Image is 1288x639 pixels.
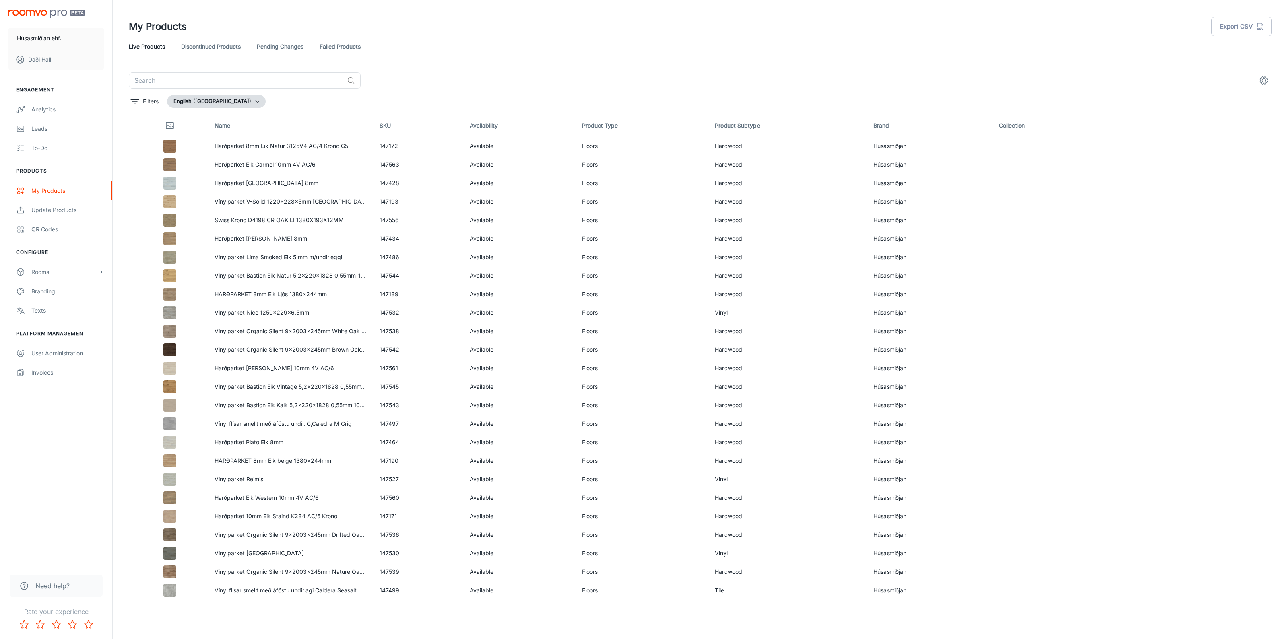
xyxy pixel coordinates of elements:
[215,439,283,445] a: Harðparket Plato Eik 8mm
[215,272,384,279] a: Vinylparket Bastion Eik Natur 5,2x220x1828 0,55mm-10351276
[373,174,463,192] td: 147428
[463,248,576,266] td: Available
[373,137,463,155] td: 147172
[463,396,576,414] td: Available
[215,161,316,168] a: Harðparket Eik Carmel 10mm 4V AC/6
[215,513,337,519] a: Harðparket 10mm Eik Staind K284 AC/5 Krono
[708,377,867,396] td: Hardwood
[215,309,309,316] a: Vinylparket Nice 1250x229x6,5mm
[373,377,463,396] td: 147545
[31,368,104,377] div: Invoices
[31,186,104,195] div: My Products
[373,451,463,470] td: 147190
[867,544,993,563] td: Húsasmiðjan
[463,192,576,211] td: Available
[576,377,709,396] td: Floors
[8,49,104,70] button: Daði Hall
[708,192,867,211] td: Hardwood
[867,414,993,433] td: Húsasmiðjan
[708,174,867,192] td: Hardwood
[576,433,709,451] td: Floors
[257,37,303,56] a: Pending Changes
[215,216,344,223] a: Swiss Krono D4198 CR OAK LI 1380X193X12MM
[867,192,993,211] td: Húsasmiðjan
[373,470,463,489] td: 147527
[576,507,709,526] td: Floors
[708,563,867,581] td: Hardwood
[373,414,463,433] td: 147497
[373,526,463,544] td: 147536
[373,211,463,229] td: 147556
[576,581,709,600] td: Floors
[463,563,576,581] td: Available
[463,155,576,174] td: Available
[993,114,1107,137] th: Collection
[576,303,709,322] td: Floors
[463,600,576,618] td: Available
[373,322,463,340] td: 147538
[576,114,709,137] th: Product Type
[463,322,576,340] td: Available
[129,95,161,108] button: filter
[708,451,867,470] td: Hardwood
[867,229,993,248] td: Húsasmiðjan
[867,581,993,600] td: Húsasmiðjan
[576,489,709,507] td: Floors
[373,581,463,600] td: 147499
[576,359,709,377] td: Floors
[215,457,331,464] a: HARÐPARKET 8mm Eik beige 1380x244mm
[463,229,576,248] td: Available
[463,359,576,377] td: Available
[215,568,378,575] a: Vinylparket Organic Silent 9x2003x245mm Nature Oak 7495
[129,37,165,56] a: Live Products
[31,225,104,234] div: QR Codes
[80,616,97,633] button: Rate 5 star
[708,266,867,285] td: Hardwood
[31,206,104,214] div: Update Products
[215,383,387,390] a: Vinylparket Bastion Eik Vintage 5,2x220x1828 0,55mm10351273
[1256,72,1272,89] button: settings
[215,365,334,371] a: Harðparket [PERSON_NAME] 10mm 4V AC/6
[867,248,993,266] td: Húsasmiðjan
[708,229,867,248] td: Hardwood
[1211,17,1272,36] button: Export CSV
[576,211,709,229] td: Floors
[8,28,104,49] button: Húsasmiðjan ehf.
[167,95,266,108] button: English ([GEOGRAPHIC_DATA])
[867,433,993,451] td: Húsasmiðjan
[576,248,709,266] td: Floors
[463,489,576,507] td: Available
[463,137,576,155] td: Available
[373,248,463,266] td: 147486
[576,137,709,155] td: Floors
[31,287,104,296] div: Branding
[8,10,85,18] img: Roomvo PRO Beta
[708,433,867,451] td: Hardwood
[16,616,32,633] button: Rate 1 star
[708,155,867,174] td: Hardwood
[576,526,709,544] td: Floors
[215,476,263,482] a: Vinylparket Reimis
[373,359,463,377] td: 147561
[867,285,993,303] td: Húsasmiðjan
[867,303,993,322] td: Húsasmiðjan
[708,507,867,526] td: Hardwood
[373,396,463,414] td: 147543
[373,285,463,303] td: 147189
[373,489,463,507] td: 147560
[215,531,375,538] a: Vinylparket Organic Silent 9x2003x245mm Drifted Oak 582
[867,470,993,489] td: Húsasmiðjan
[867,211,993,229] td: Húsasmiðjan
[31,144,104,153] div: To-do
[867,155,993,174] td: Húsasmiðjan
[867,451,993,470] td: Húsasmiðjan
[576,396,709,414] td: Floors
[129,19,187,34] h1: My Products
[708,600,867,618] td: Hardwood
[576,174,709,192] td: Floors
[208,114,373,137] th: Name
[32,616,48,633] button: Rate 2 star
[31,124,104,133] div: Leads
[373,563,463,581] td: 147539
[31,349,104,358] div: User Administration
